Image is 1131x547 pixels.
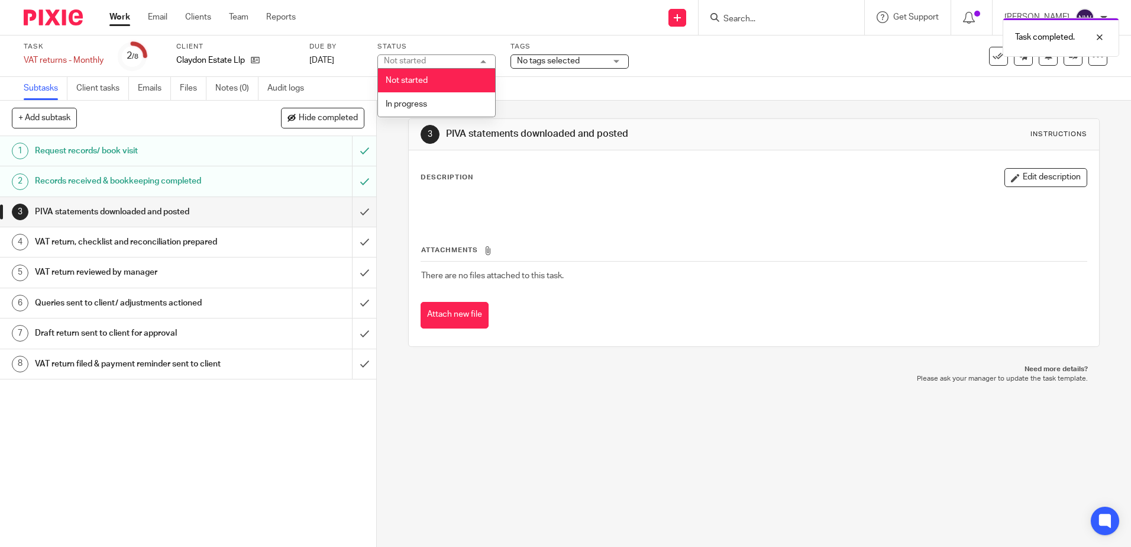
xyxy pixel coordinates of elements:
p: Need more details? [420,365,1087,374]
a: Notes (0) [215,77,258,100]
p: Description [421,173,473,182]
span: No tags selected [517,57,580,65]
a: Clients [185,11,211,23]
a: Client tasks [76,77,129,100]
a: Audit logs [267,77,313,100]
div: Instructions [1030,130,1087,139]
p: Task completed. [1015,31,1075,43]
h1: VAT return, checklist and reconciliation prepared [35,233,238,251]
h1: Request records/ book visit [35,142,238,160]
div: Not started [384,57,426,65]
a: Emails [138,77,171,100]
button: + Add subtask [12,108,77,128]
a: Files [180,77,206,100]
p: Claydon Estate Llp [176,54,245,66]
a: Work [109,11,130,23]
div: 2 [12,173,28,190]
p: Please ask your manager to update the task template. [420,374,1087,384]
a: Email [148,11,167,23]
div: 7 [12,325,28,342]
img: Pixie [24,9,83,25]
button: Edit description [1004,168,1087,187]
div: 1 [12,143,28,159]
label: Due by [309,42,363,52]
span: Hide completed [299,114,358,123]
h1: PIVA statements downloaded and posted [446,128,779,140]
h1: VAT return filed & payment reminder sent to client [35,355,238,373]
a: Reports [266,11,296,23]
div: 4 [12,234,28,250]
div: 3 [421,125,440,144]
label: Tags [510,42,629,52]
img: svg%3E [1075,8,1094,27]
div: 5 [12,265,28,281]
div: 8 [12,356,28,372]
a: Subtasks [24,77,67,100]
span: Not started [386,76,428,85]
button: Hide completed [281,108,364,128]
span: In progress [386,100,427,108]
label: Client [176,42,295,52]
label: Task [24,42,104,52]
a: Team [229,11,248,23]
div: 2 [127,49,138,63]
small: /8 [132,53,138,60]
h1: VAT return reviewed by manager [35,263,238,281]
div: 6 [12,295,28,311]
div: 3 [12,204,28,220]
div: VAT returns - Monthly [24,54,104,66]
span: There are no files attached to this task. [421,272,564,280]
span: [DATE] [309,56,334,65]
h1: PIVA statements downloaded and posted [35,203,238,221]
h1: Draft return sent to client for approval [35,324,238,342]
button: Attach new file [421,302,489,329]
span: Attachments [421,247,478,253]
label: Status [377,42,496,52]
h1: Records received & bookkeeping completed [35,172,238,190]
h1: Queries sent to client/ adjustments actioned [35,294,238,312]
